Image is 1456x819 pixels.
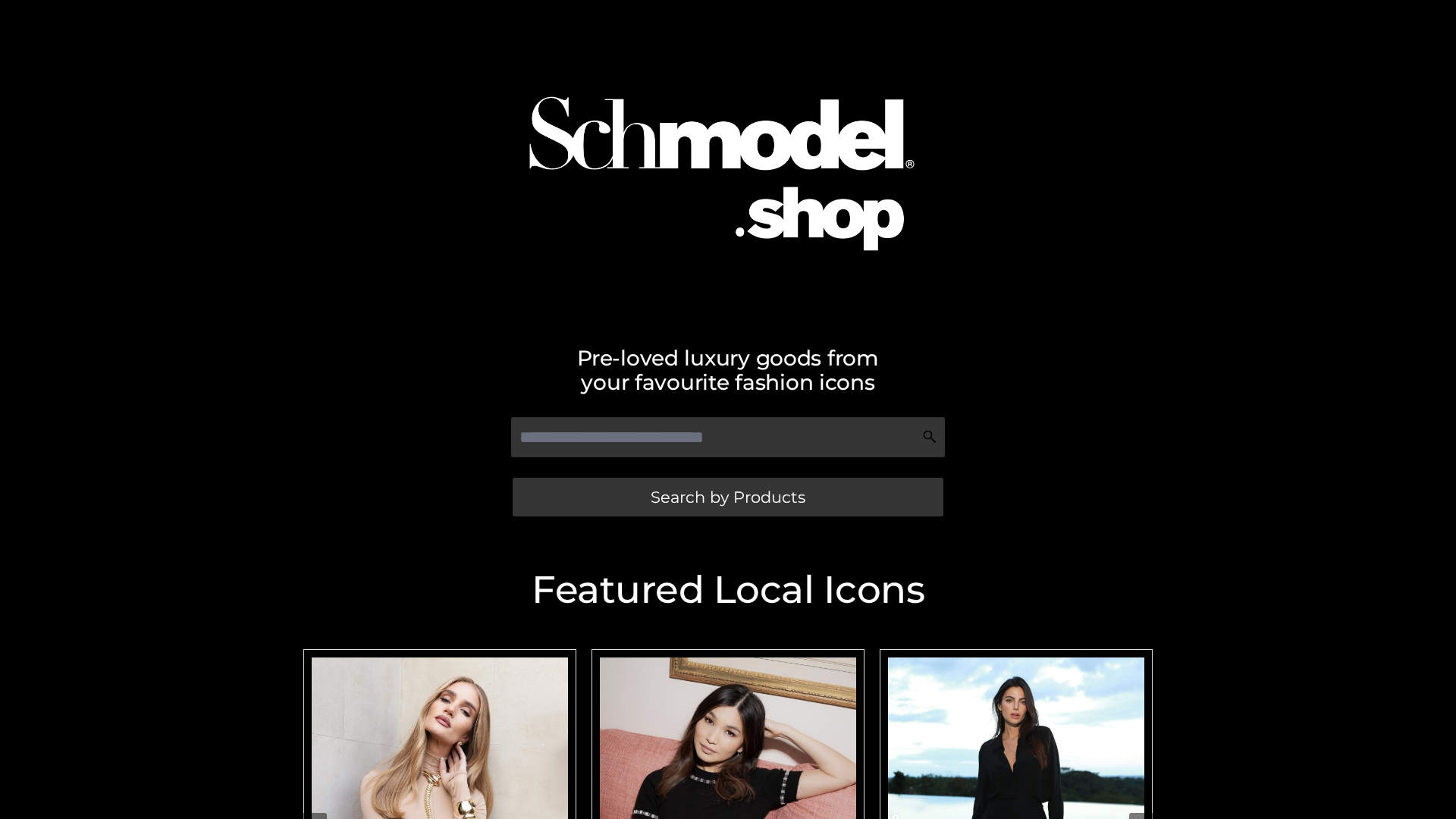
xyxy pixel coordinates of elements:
h2: Pre-loved luxury goods from your favourite fashion icons [296,346,1160,394]
span: Search by Products [651,489,805,505]
img: Search Icon [922,429,937,444]
h2: Featured Local Icons​ [296,571,1160,609]
a: Search by Products [513,478,943,516]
